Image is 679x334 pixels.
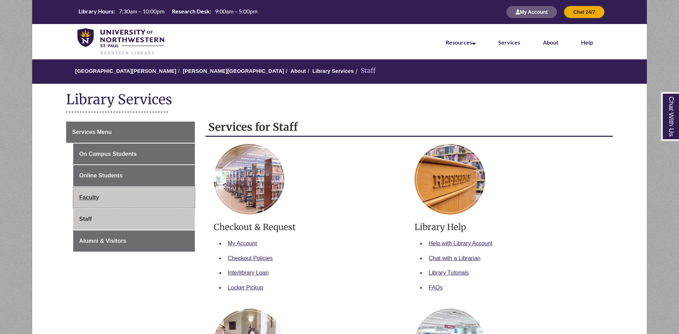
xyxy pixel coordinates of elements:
[73,187,195,208] a: Faculty
[73,209,195,230] a: Staff
[75,68,176,74] a: [GEOGRAPHIC_DATA][PERSON_NAME]
[506,6,557,18] button: My Account
[183,68,284,74] a: [PERSON_NAME][GEOGRAPHIC_DATA]
[429,285,443,291] a: FAQs
[414,222,605,233] h3: Library Help
[228,270,269,276] a: Interlibrary Loan
[76,7,260,16] table: Hours Today
[429,240,493,246] a: Help with Library Account
[429,270,469,276] a: Library Tutorials
[66,91,613,110] h1: Library Services
[214,222,404,233] h3: Checkout & Request
[564,9,604,15] a: Chat 24/7
[498,39,520,46] a: Services
[228,240,257,246] a: My Account
[77,28,164,56] img: UNWSP Library Logo
[564,6,604,18] button: Chat 24/7
[72,129,112,135] span: Services Menu
[429,255,481,261] a: Chat with a Librarian
[73,230,195,252] a: Alumni & Visitors
[66,122,195,143] a: Services Menu
[73,143,195,165] a: On Campus Students
[215,8,257,14] span: 9:00am – 5:00pm
[205,118,613,137] h2: Services for Staff
[228,285,263,291] a: Locker Pickup
[66,122,195,252] div: Guide Page Menu
[446,39,476,46] a: Resources
[312,68,354,74] a: Library Services
[581,39,593,46] a: Help
[543,39,558,46] a: About
[506,9,557,15] a: My Account
[228,255,273,261] a: Checkout Policies
[119,8,164,14] span: 7:30am – 10:00pm
[169,7,212,15] th: Research Desk:
[76,7,260,17] a: Hours Today
[76,7,116,15] th: Library Hours:
[354,66,376,76] li: Staff
[291,68,306,74] a: About
[73,165,195,186] a: Online Students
